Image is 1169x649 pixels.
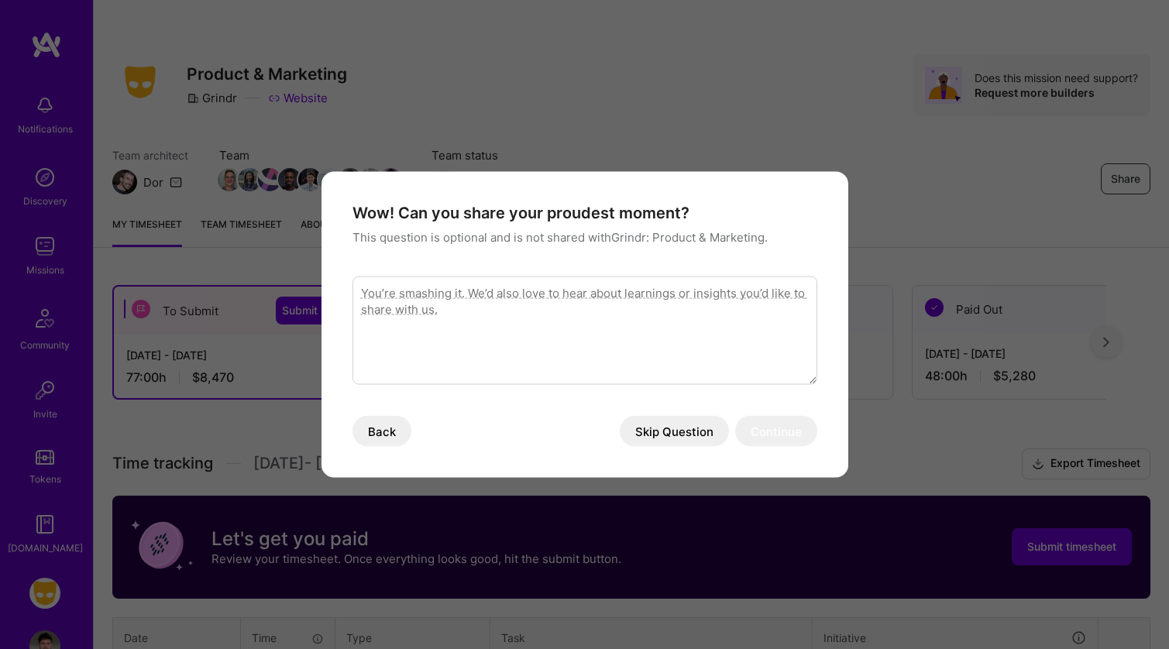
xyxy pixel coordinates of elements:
div: modal [321,172,848,478]
p: This question is optional and is not shared with Grindr: Product & Marketing . [352,229,817,246]
button: Continue [735,416,817,447]
button: Skip Question [620,416,729,447]
button: Back [352,416,411,447]
h4: Wow! Can you share your proudest moment? [352,203,817,223]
